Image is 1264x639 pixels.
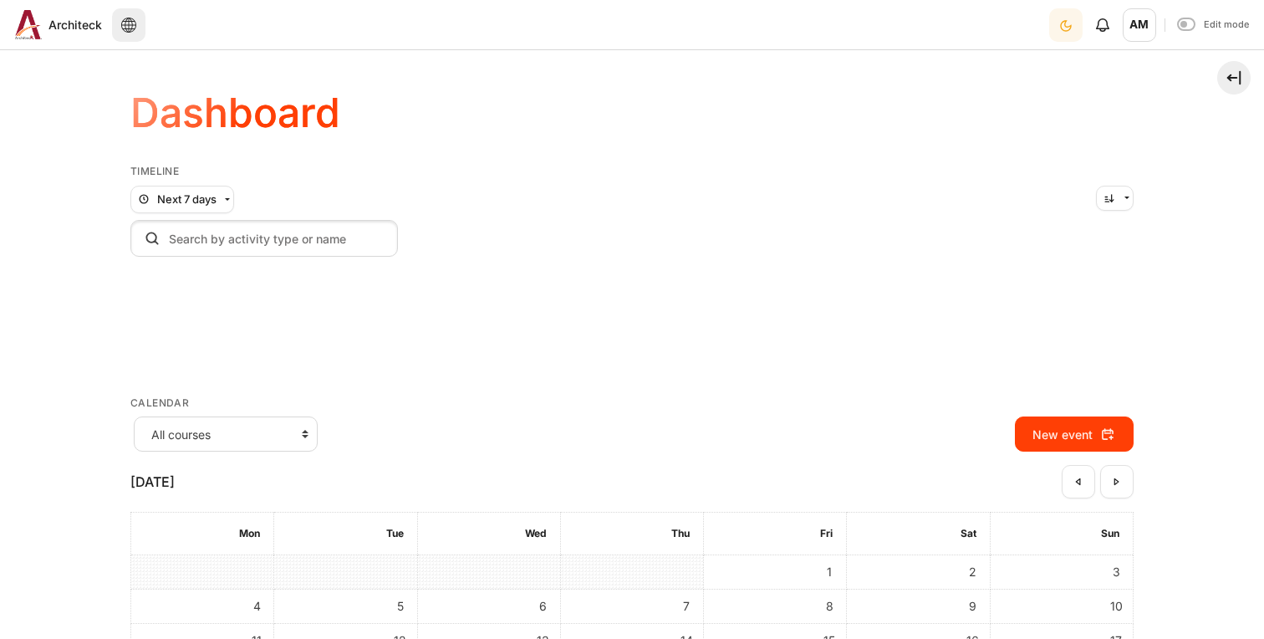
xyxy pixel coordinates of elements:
[1103,560,1129,585] span: 3
[1101,527,1119,539] span: Sun
[130,220,398,257] input: Search by activity type or name
[130,396,1134,410] h5: Calendar
[157,192,217,208] span: Next 7 days
[1123,8,1156,42] a: User menu
[961,560,986,585] span: 2
[130,186,234,214] button: Filter timeline by date
[531,594,556,619] span: 6
[525,527,547,539] span: Wed
[48,16,102,33] span: Architeck
[8,10,102,39] a: Architeck Architeck
[244,594,269,619] span: 4
[671,527,690,539] span: Thu
[15,10,42,39] img: Architeck
[1096,186,1134,211] button: Sort timeline items
[130,87,340,139] h1: Dashboard
[961,594,986,619] span: 9
[674,594,699,619] span: 7
[1086,8,1119,42] div: Show notification window with no new notifications
[130,472,175,492] h4: [DATE]
[1032,426,1093,443] span: New event
[388,594,413,619] span: 5
[1049,8,1083,42] button: Light Mode Dark Mode
[239,527,260,539] span: Mon
[820,527,833,539] span: Fri
[130,165,1134,178] h5: Timeline
[1103,594,1129,619] span: 10
[1051,8,1081,42] div: Dark Mode
[961,527,976,539] span: Sat
[817,594,842,619] span: 8
[1015,417,1134,452] button: New event
[817,560,842,585] span: 1
[386,527,404,539] span: Tue
[112,8,145,42] button: Languages
[1123,8,1156,42] span: AM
